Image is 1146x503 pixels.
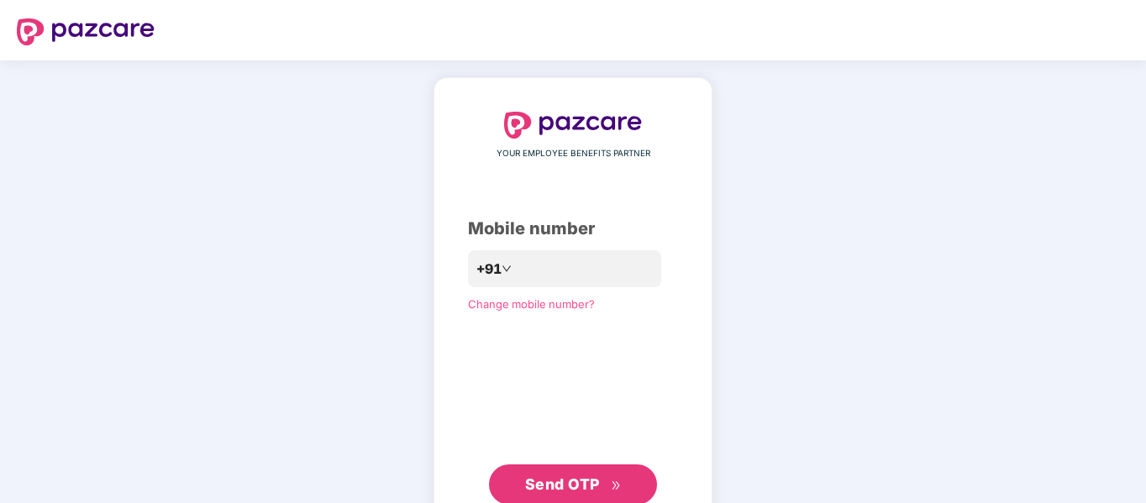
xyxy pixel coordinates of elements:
img: logo [504,112,642,139]
span: +91 [476,259,502,280]
span: down [502,264,512,274]
div: Mobile number [468,216,678,242]
span: double-right [611,480,622,491]
a: Change mobile number? [468,297,595,311]
img: logo [17,18,155,45]
span: Send OTP [525,475,600,493]
span: YOUR EMPLOYEE BENEFITS PARTNER [497,147,650,160]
